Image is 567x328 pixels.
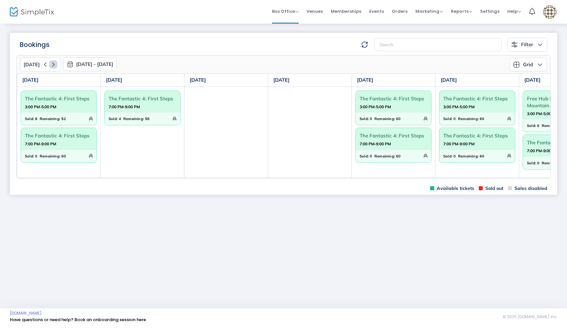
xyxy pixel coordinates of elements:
[360,93,427,104] span: The Fantastic 4: First Steps
[453,153,456,160] span: 0
[458,115,479,122] span: Remaining:
[24,62,40,68] span: [DATE]
[396,153,401,160] span: 60
[101,74,184,87] th: [DATE]
[507,8,521,14] span: Help
[25,103,56,111] strong: 3:00 PM-5:00 PM
[510,58,547,72] button: Grid
[508,38,547,51] button: Filter
[61,153,66,160] span: 60
[17,74,101,87] th: [DATE]
[537,159,539,167] span: 0
[109,93,176,104] span: The Fantastic 4: First Steps
[360,131,427,141] span: The Fantastic 4: First Steps
[35,115,37,122] span: 8
[480,115,484,122] span: 60
[374,38,501,51] input: Search
[268,74,352,87] th: [DATE]
[527,159,536,167] span: Sold:
[443,103,474,111] strong: 3:00 PM-5:00 PM
[20,57,61,72] button: [DATE]
[123,115,144,122] span: Remaining:
[392,3,408,20] span: Orders
[443,115,452,122] span: Sold:
[415,8,443,14] span: Marketing
[511,41,518,48] img: filter
[360,153,369,160] span: Sold:
[40,153,60,160] span: Remaining:
[479,185,503,192] span: Sold out
[63,57,117,71] button: [DATE] - [DATE]
[458,153,479,160] span: Remaining:
[369,3,384,20] span: Events
[67,61,73,68] img: monthly
[480,3,499,20] span: Settings
[503,314,557,319] span: © 2025 [DOMAIN_NAME] Inc.
[25,153,34,160] span: Sold:
[20,40,50,50] m-panel-title: Bookings
[443,140,474,148] strong: 7:00 PM-9:00 PM
[61,115,66,122] span: 52
[430,185,474,192] span: Available tickets
[184,74,268,87] th: [DATE]
[370,153,372,160] span: 0
[527,122,536,129] span: Sold:
[145,115,150,122] span: 56
[513,61,520,68] img: grid
[109,115,118,122] span: Sold:
[306,3,323,20] span: Venues
[370,115,372,122] span: 0
[542,122,562,129] span: Remaining:
[527,110,558,118] strong: 3:00 PM-5:00 PM
[508,185,547,192] span: Sales disabled
[361,41,368,48] img: refresh-data
[451,8,472,14] span: Reports
[25,115,34,122] span: Sold:
[35,153,37,160] span: 0
[374,115,395,122] span: Remaining:
[435,74,519,87] th: [DATE]
[453,115,456,122] span: 0
[352,74,435,87] th: [DATE]
[331,3,361,20] span: Memberships
[40,115,60,122] span: Remaining:
[109,103,140,111] strong: 7:00 PM-9:00 PM
[25,140,56,148] strong: 7:00 PM-9:00 PM
[360,140,391,148] strong: 7:00 PM-9:00 PM
[360,115,369,122] span: Sold:
[374,153,395,160] span: Remaining:
[360,103,391,111] strong: 3:00 PM-5:00 PM
[527,147,558,155] strong: 7:00 PM-9:00 PM
[443,153,452,160] span: Sold:
[480,153,484,160] span: 60
[25,93,93,104] span: The Fantastic 4: First Steps
[396,115,401,122] span: 60
[25,131,93,141] span: The Fantastic 4: First Steps
[272,8,299,14] span: Box Office
[443,93,511,104] span: The Fantastic 4: First Steps
[119,115,121,122] span: 4
[542,159,562,167] span: Remaining:
[10,317,146,323] a: Have questions or need help? Book an onboarding session here
[10,311,42,316] a: [DOMAIN_NAME]
[443,131,511,141] span: The Fantastic 4: First Steps
[537,122,539,129] span: 6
